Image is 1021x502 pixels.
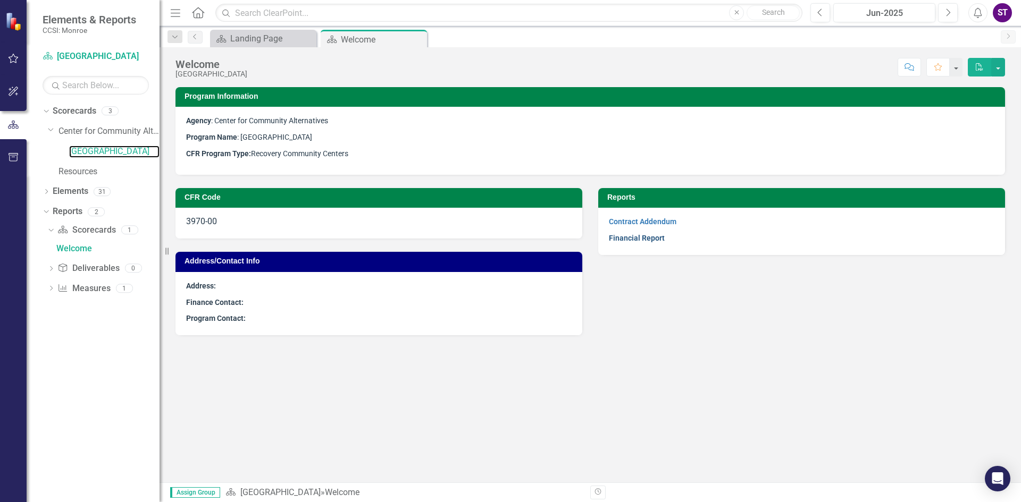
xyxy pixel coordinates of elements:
div: Welcome [341,33,424,46]
div: 2 [88,207,105,216]
div: Welcome [56,244,160,253]
small: CCSI: Monroe [43,26,136,35]
div: 1 [121,226,138,235]
div: 31 [94,187,111,196]
h3: Address/Contact Info [185,257,577,265]
div: 3 [102,107,119,116]
strong: Finance Contact: [186,298,244,307]
h3: CFR Code [185,193,577,201]
span: 3970-00 [186,216,217,226]
div: [GEOGRAPHIC_DATA] [175,70,247,78]
a: Resources [58,166,160,178]
div: 1 [116,284,133,293]
button: Jun-2025 [833,3,935,22]
a: Deliverables [57,262,119,275]
button: ST [993,3,1012,22]
div: Jun-2025 [837,7,932,20]
button: Search [747,5,800,20]
a: Financial Report [609,234,665,242]
a: Landing Page [213,32,314,45]
a: [GEOGRAPHIC_DATA] [240,487,321,497]
a: Center for Community Alternatives [58,125,160,138]
div: Welcome [325,487,359,497]
a: Contract Addendum [609,217,676,226]
div: » [225,487,582,499]
div: Open Intercom Messenger [985,466,1010,491]
strong: CFR Program Type: [186,149,251,158]
a: Measures [57,283,110,295]
span: : Center for Community Alternatives [186,116,328,125]
a: Elements [53,185,88,198]
a: Scorecards [53,105,96,117]
a: [GEOGRAPHIC_DATA] [43,50,149,63]
div: Landing Page [230,32,314,45]
div: 0 [125,264,142,273]
h3: Reports [607,193,1000,201]
span: Search [762,8,785,16]
div: Welcome [175,58,247,70]
h3: Program Information [185,92,1000,100]
input: Search Below... [43,76,149,95]
strong: Agency [186,116,211,125]
img: ClearPoint Strategy [5,12,24,31]
span: Assign Group [170,487,220,498]
strong: Address: [186,282,216,290]
span: : [GEOGRAPHIC_DATA] [186,133,312,141]
a: Reports [53,206,82,218]
a: [GEOGRAPHIC_DATA] [69,146,160,158]
a: Welcome [54,240,160,257]
strong: Program Name [186,133,237,141]
input: Search ClearPoint... [215,4,802,22]
span: Recovery Community Centers [186,149,348,158]
strong: Program Contact: [186,314,246,322]
span: Elements & Reports [43,13,136,26]
a: Scorecards [57,224,115,236]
